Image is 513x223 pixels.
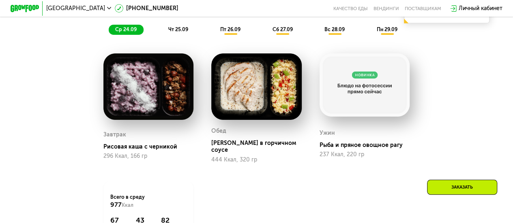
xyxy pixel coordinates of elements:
div: Всего в среду [110,193,186,209]
span: ср 24.09 [115,26,137,32]
div: 296 Ккал, 166 гр [103,153,194,159]
span: пн 29.09 [376,26,397,32]
div: Заказать [427,180,497,195]
div: Ужин [320,128,335,138]
span: сб 27.09 [272,26,292,32]
span: [GEOGRAPHIC_DATA] [46,6,105,11]
div: Рыба и пряное овощное рагу [320,142,416,149]
div: Завтрак [103,130,126,140]
a: Качество еды [333,6,368,11]
div: Личный кабинет [459,4,502,13]
span: вс 28.09 [324,26,345,32]
div: Рисовая каша с черникой [103,143,200,151]
a: [PHONE_NUMBER] [115,4,178,13]
div: 444 Ккал, 320 гр [211,157,302,163]
span: пт 26.09 [220,26,240,32]
div: поставщикам [405,6,441,11]
span: 977 [110,201,122,208]
div: [PERSON_NAME] в горчичном соусе [211,140,307,154]
div: 237 Ккал, 220 гр [320,151,410,158]
div: Обед [211,126,226,136]
span: Ккал [122,202,133,208]
span: чт 25.09 [168,26,188,32]
a: Вендинги [373,6,399,11]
